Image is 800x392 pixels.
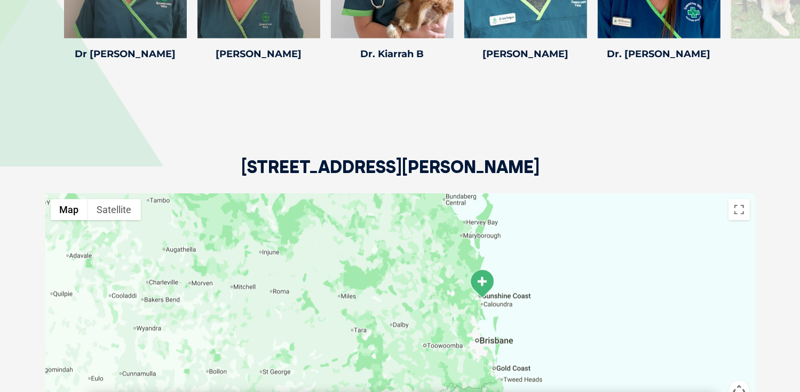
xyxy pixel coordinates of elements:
h2: [STREET_ADDRESS][PERSON_NAME] [242,158,540,194]
button: Toggle fullscreen view [728,199,750,221]
h4: [PERSON_NAME] [464,49,587,59]
button: Show satellite imagery [88,199,141,221]
h4: Dr [PERSON_NAME] [64,49,187,59]
h4: [PERSON_NAME] [197,49,320,59]
button: Show street map [51,199,88,221]
h4: Dr. [PERSON_NAME] [598,49,720,59]
button: Search [779,49,790,59]
h4: Dr. Kiarrah B [331,49,454,59]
